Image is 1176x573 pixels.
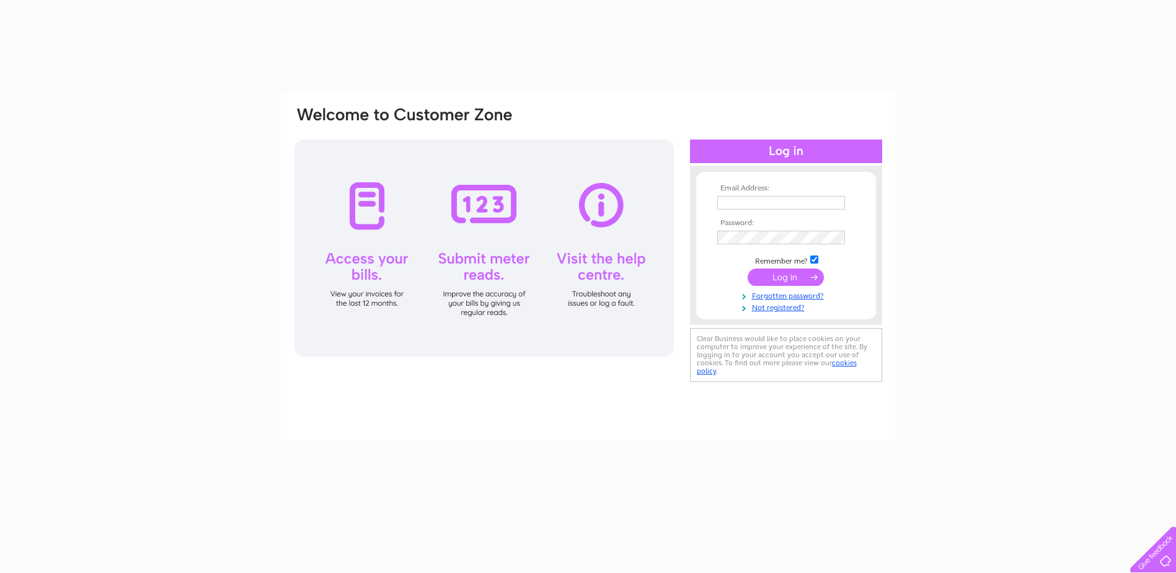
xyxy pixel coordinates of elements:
[714,219,858,228] th: Password:
[714,184,858,193] th: Email Address:
[717,289,858,301] a: Forgotten password?
[748,269,824,286] input: Submit
[690,328,882,382] div: Clear Business would like to place cookies on your computer to improve your experience of the sit...
[714,254,858,266] td: Remember me?
[697,358,857,375] a: cookies policy
[717,301,858,313] a: Not registered?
